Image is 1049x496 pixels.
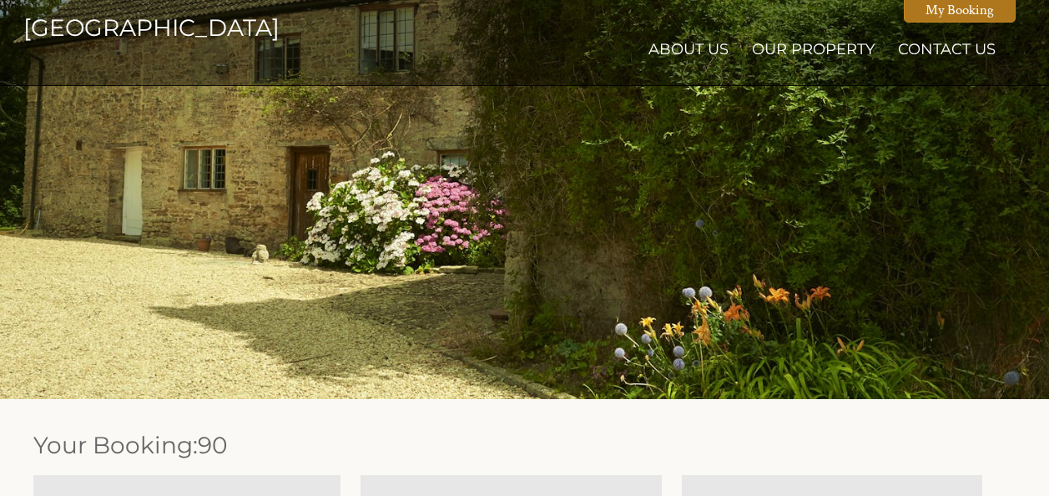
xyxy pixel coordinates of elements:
h1: 90 [33,431,996,459]
a: About Us [648,40,729,58]
a: Our Property [752,40,875,58]
a: Your Booking: [33,431,198,459]
a: [GEOGRAPHIC_DATA] [23,13,178,42]
a: Contact Us [898,40,996,58]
